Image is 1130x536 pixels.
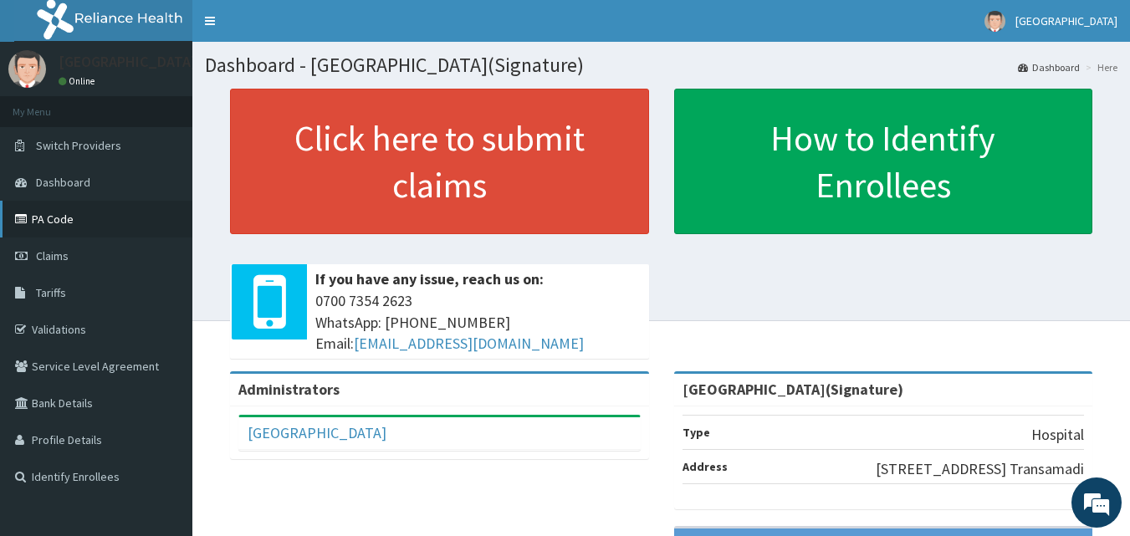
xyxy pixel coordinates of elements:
[248,423,386,442] a: [GEOGRAPHIC_DATA]
[876,458,1084,480] p: [STREET_ADDRESS] Transamadi
[36,248,69,263] span: Claims
[1031,424,1084,446] p: Hospital
[683,425,710,440] b: Type
[36,285,66,300] span: Tariffs
[238,380,340,399] b: Administrators
[36,138,121,153] span: Switch Providers
[1015,13,1117,28] span: [GEOGRAPHIC_DATA]
[8,50,46,88] img: User Image
[59,75,99,87] a: Online
[230,89,649,234] a: Click here to submit claims
[1081,60,1117,74] li: Here
[315,290,641,355] span: 0700 7354 2623 WhatsApp: [PHONE_NUMBER] Email:
[1018,60,1080,74] a: Dashboard
[674,89,1093,234] a: How to Identify Enrollees
[683,459,728,474] b: Address
[59,54,197,69] p: [GEOGRAPHIC_DATA]
[354,334,584,353] a: [EMAIL_ADDRESS][DOMAIN_NAME]
[315,269,544,288] b: If you have any issue, reach us on:
[683,380,903,399] strong: [GEOGRAPHIC_DATA](Signature)
[205,54,1117,76] h1: Dashboard - [GEOGRAPHIC_DATA](Signature)
[984,11,1005,32] img: User Image
[36,175,90,190] span: Dashboard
